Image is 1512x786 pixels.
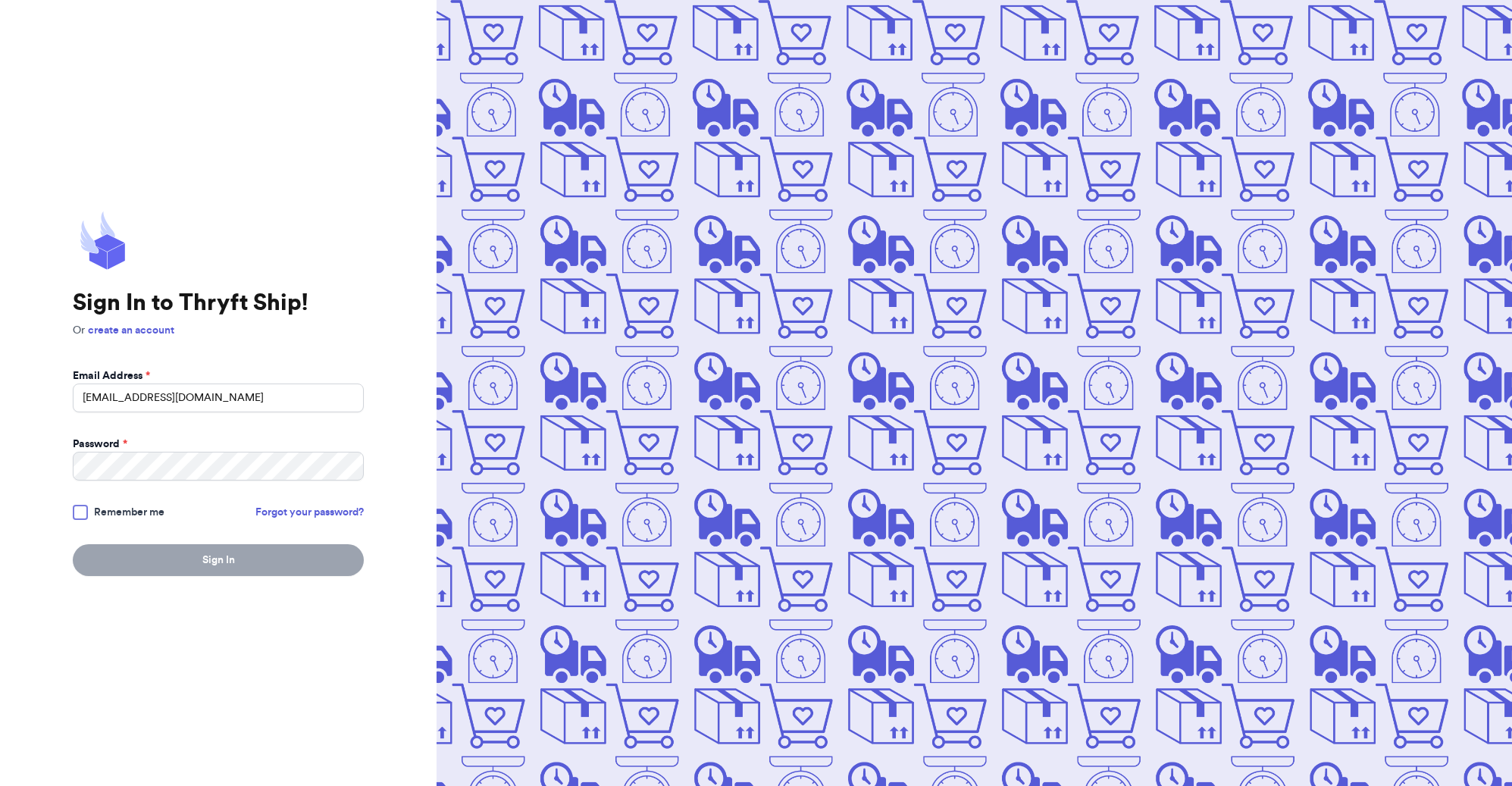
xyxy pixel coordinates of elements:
[88,325,174,336] a: create an account
[255,505,364,520] a: Forgot your password?
[73,323,364,338] p: Or
[73,544,364,576] button: Sign In
[73,437,127,452] label: Password
[94,505,164,520] span: Remember me
[73,368,150,384] label: Email Address
[73,290,364,317] h1: Sign In to Thryft Ship!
